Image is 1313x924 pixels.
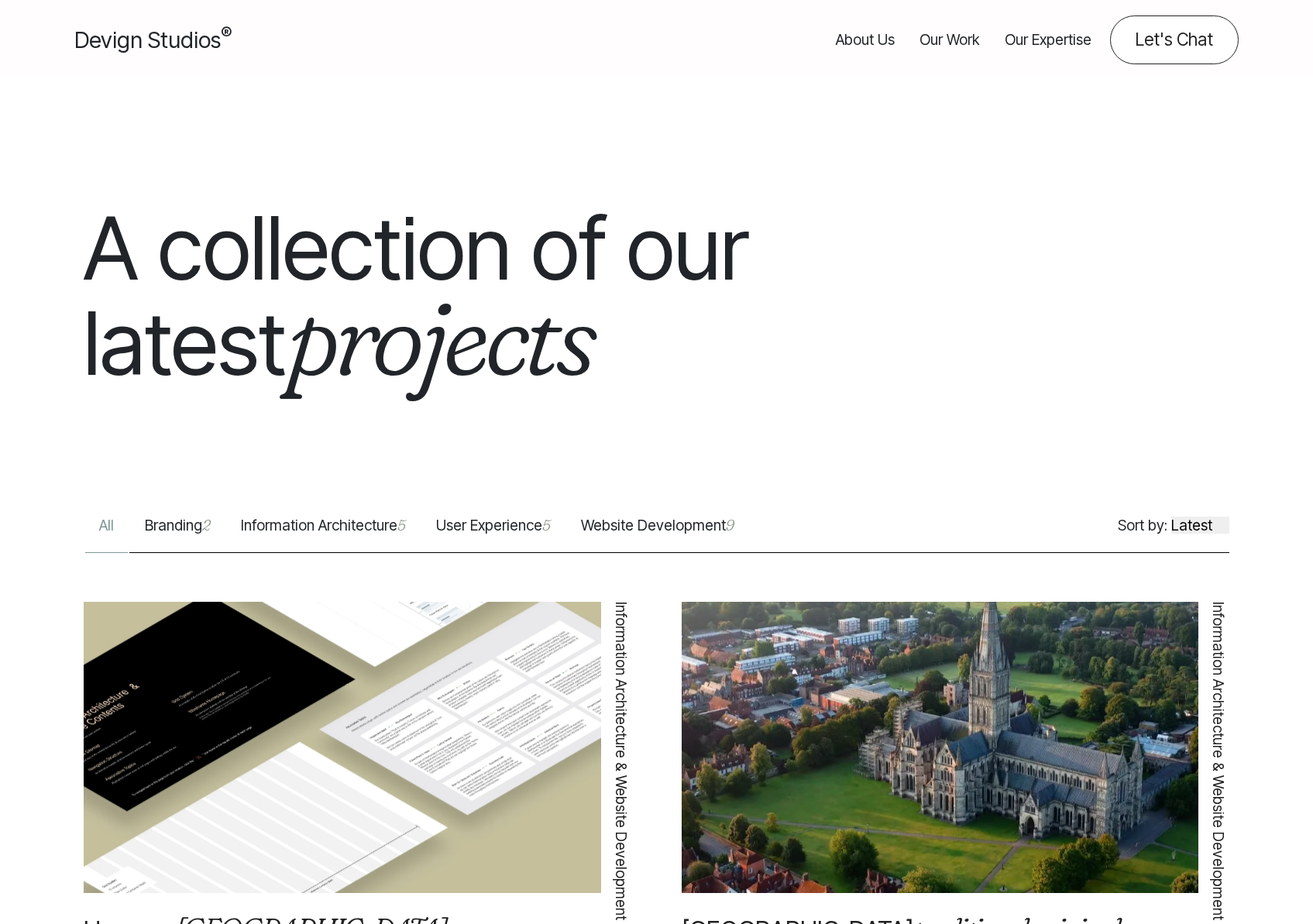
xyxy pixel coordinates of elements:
a: Devign Studios® Homepage [74,23,232,57]
a: Our Expertise [1005,15,1091,64]
a: Our Work [919,15,980,64]
img: Northampton Information Architecture [84,486,601,894]
span: Devign Studios [74,26,232,53]
em: 2 [202,516,210,534]
em: 5 [542,516,550,534]
a: Browse our Branding projects [129,514,225,552]
a: Contact us about your project [1110,15,1239,64]
em: 5 [397,516,405,534]
em: projects [286,273,592,401]
label: Sort by: [1118,514,1167,537]
sup: ® [221,23,232,43]
a: Browse our User Experience projects [421,514,565,552]
a: Browse our Website Development projects [565,514,749,552]
a: Browse our Information Architecture projects [225,514,421,552]
a: About Us [836,15,895,64]
span: Information Architecture & Website Development [1207,602,1229,920]
h1: A collection of our latest [84,201,930,391]
em: 9 [726,516,734,534]
span: Information Architecture & Website Development [610,602,632,920]
a: All [84,514,129,552]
